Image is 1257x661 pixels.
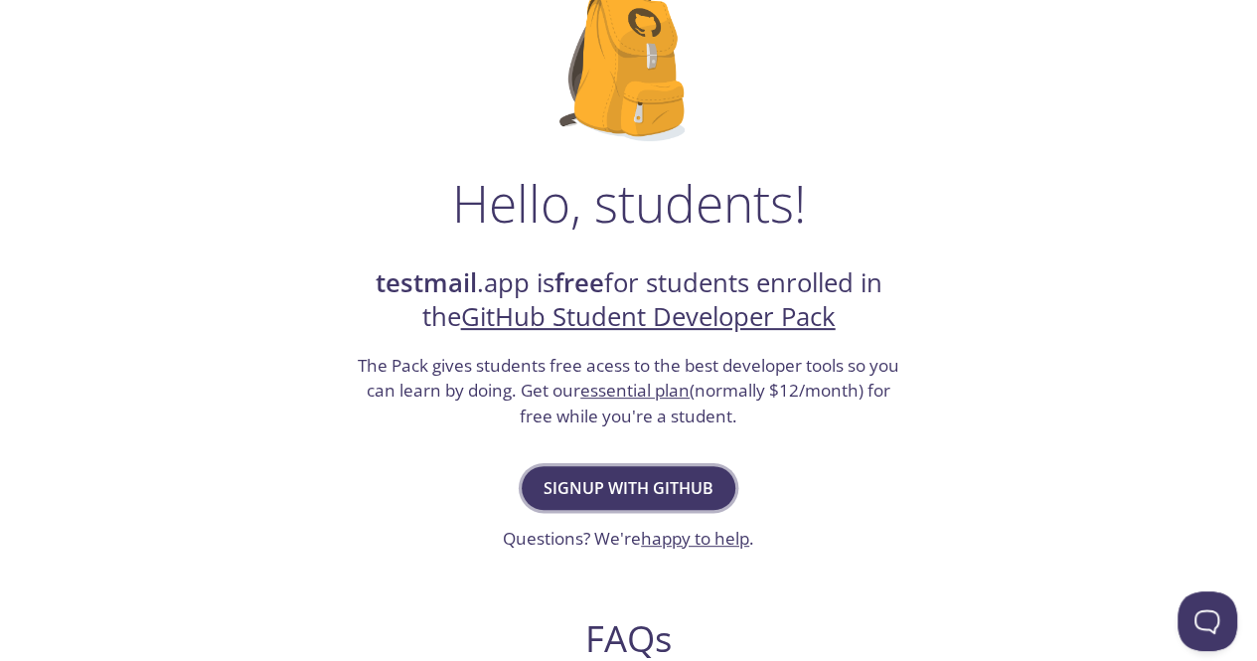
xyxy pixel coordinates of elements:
button: Signup with GitHub [522,466,735,510]
h3: Questions? We're . [503,526,754,552]
h2: .app is for students enrolled in the [356,266,902,335]
a: essential plan [580,379,690,402]
h1: Hello, students! [452,173,806,233]
iframe: Help Scout Beacon - Open [1178,591,1237,651]
h3: The Pack gives students free acess to the best developer tools so you can learn by doing. Get our... [356,353,902,429]
strong: testmail [376,265,477,300]
a: GitHub Student Developer Pack [461,299,836,334]
h2: FAQs [247,616,1011,661]
strong: free [554,265,604,300]
a: happy to help [641,527,749,550]
span: Signup with GitHub [544,474,713,502]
